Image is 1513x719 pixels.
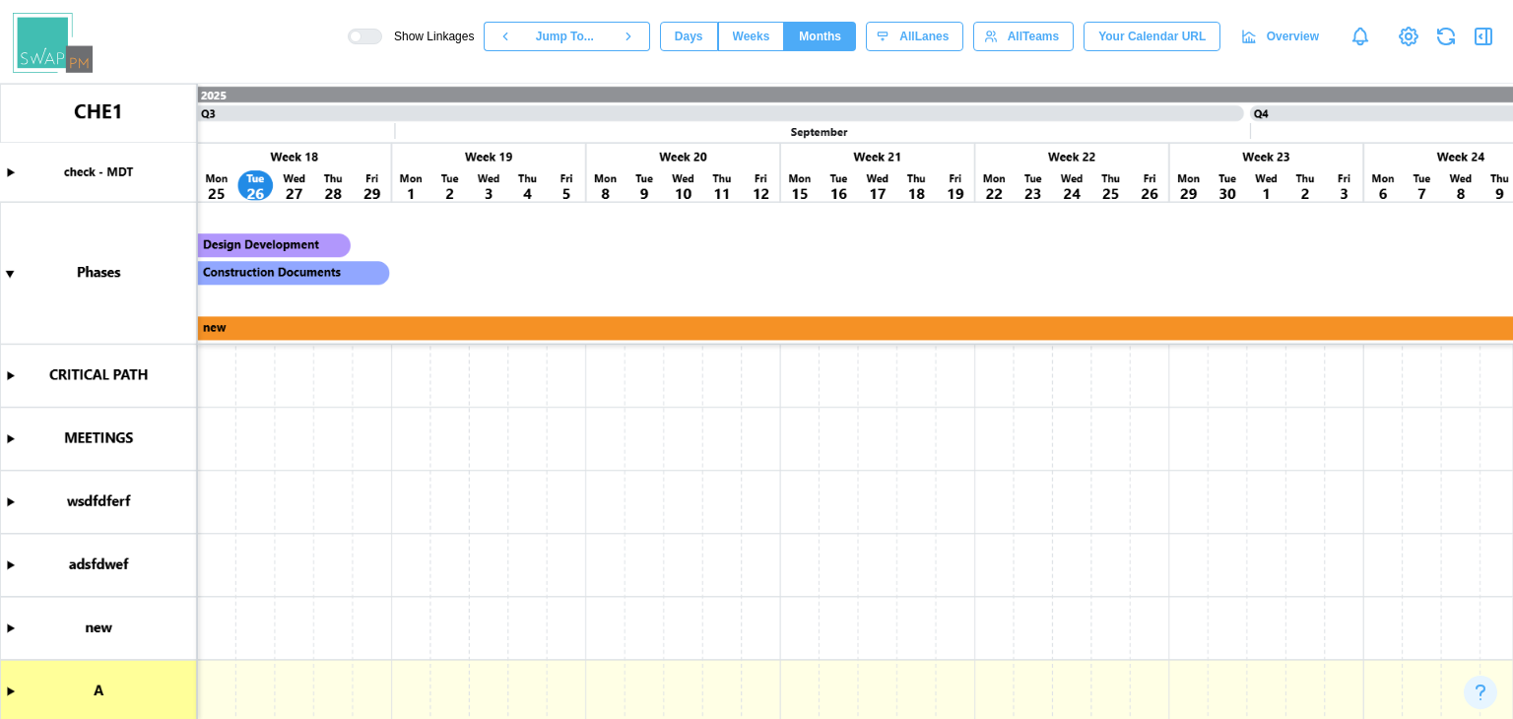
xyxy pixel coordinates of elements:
[1344,20,1377,53] a: Notifications
[866,22,963,51] button: AllLanes
[660,22,718,51] button: Days
[1008,23,1059,50] span: All Teams
[799,23,841,50] span: Months
[1098,23,1206,50] span: Your Calendar URL
[733,23,770,50] span: Weeks
[1230,22,1334,51] a: Overview
[1470,23,1497,50] button: Open Drawer
[718,22,785,51] button: Weeks
[536,23,594,50] span: Jump To...
[784,22,856,51] button: Months
[973,22,1074,51] button: AllTeams
[675,23,703,50] span: Days
[1267,23,1319,50] span: Overview
[1395,23,1422,50] a: View Project
[526,22,607,51] button: Jump To...
[382,29,474,44] span: Show Linkages
[899,23,949,50] span: All Lanes
[1084,22,1220,51] button: Your Calendar URL
[13,13,93,73] img: Swap PM Logo
[1432,23,1460,50] button: Refresh Grid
